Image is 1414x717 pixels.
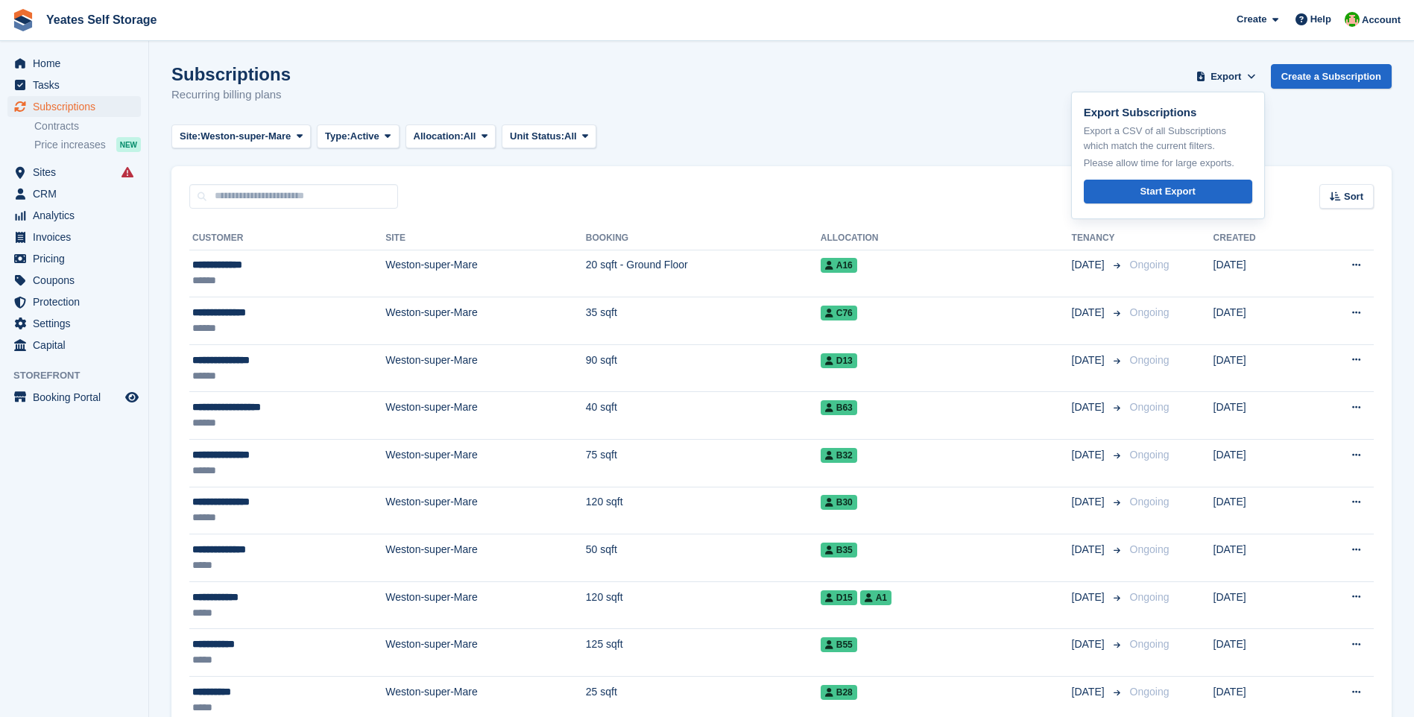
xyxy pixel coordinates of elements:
[33,270,122,291] span: Coupons
[385,392,586,440] td: Weston-super-Mare
[1072,305,1108,320] span: [DATE]
[385,297,586,345] td: Weston-super-Mare
[171,124,311,149] button: Site: Weston-super-Mare
[1140,184,1195,199] div: Start Export
[464,129,476,144] span: All
[586,440,821,487] td: 75 sqft
[1213,629,1306,677] td: [DATE]
[1193,64,1259,89] button: Export
[171,64,291,84] h1: Subscriptions
[7,183,141,204] a: menu
[1084,180,1252,204] a: Start Export
[1271,64,1392,89] a: Create a Subscription
[1344,189,1363,204] span: Sort
[1130,686,1170,698] span: Ongoing
[7,162,141,183] a: menu
[33,75,122,95] span: Tasks
[1072,637,1108,652] span: [DATE]
[1072,399,1108,415] span: [DATE]
[180,129,201,144] span: Site:
[1072,353,1108,368] span: [DATE]
[1310,12,1331,27] span: Help
[1072,494,1108,510] span: [DATE]
[385,344,586,392] td: Weston-super-Mare
[385,629,586,677] td: Weston-super-Mare
[385,440,586,487] td: Weston-super-Mare
[821,543,857,558] span: B35
[12,9,34,31] img: stora-icon-8386f47178a22dfd0bd8f6a31ec36ba5ce8667c1dd55bd0f319d3a0aa187defe.svg
[385,581,586,629] td: Weston-super-Mare
[586,487,821,534] td: 120 sqft
[586,227,821,250] th: Booking
[1072,684,1108,700] span: [DATE]
[7,205,141,226] a: menu
[1084,104,1252,121] p: Export Subscriptions
[33,387,122,408] span: Booking Portal
[821,227,1072,250] th: Allocation
[7,335,141,356] a: menu
[821,353,857,368] span: D13
[34,119,141,133] a: Contracts
[33,205,122,226] span: Analytics
[385,227,586,250] th: Site
[510,129,564,144] span: Unit Status:
[586,297,821,345] td: 35 sqft
[1130,449,1170,461] span: Ongoing
[1130,638,1170,650] span: Ongoing
[1362,13,1401,28] span: Account
[821,306,857,320] span: C76
[317,124,400,149] button: Type: Active
[821,448,857,463] span: B32
[1213,297,1306,345] td: [DATE]
[586,392,821,440] td: 40 sqft
[1130,259,1170,271] span: Ongoing
[586,534,821,582] td: 50 sqft
[33,53,122,74] span: Home
[1213,581,1306,629] td: [DATE]
[1084,124,1252,153] p: Export a CSV of all Subscriptions which match the current filters.
[1072,227,1124,250] th: Tenancy
[350,129,379,144] span: Active
[1237,12,1266,27] span: Create
[123,388,141,406] a: Preview store
[33,248,122,269] span: Pricing
[821,258,857,273] span: A16
[821,495,857,510] span: B30
[33,227,122,247] span: Invoices
[33,96,122,117] span: Subscriptions
[33,335,122,356] span: Capital
[821,400,857,415] span: B63
[821,685,857,700] span: B28
[7,291,141,312] a: menu
[7,96,141,117] a: menu
[121,166,133,178] i: Smart entry sync failures have occurred
[564,129,577,144] span: All
[1130,354,1170,366] span: Ongoing
[33,291,122,312] span: Protection
[116,137,141,152] div: NEW
[33,313,122,334] span: Settings
[586,344,821,392] td: 90 sqft
[13,368,148,383] span: Storefront
[1072,542,1108,558] span: [DATE]
[1130,306,1170,318] span: Ongoing
[1130,591,1170,603] span: Ongoing
[7,227,141,247] a: menu
[1130,496,1170,508] span: Ongoing
[1213,392,1306,440] td: [DATE]
[1084,156,1252,171] p: Please allow time for large exports.
[502,124,596,149] button: Unit Status: All
[7,313,141,334] a: menu
[33,183,122,204] span: CRM
[586,581,821,629] td: 120 sqft
[821,590,857,605] span: D15
[405,124,496,149] button: Allocation: All
[7,53,141,74] a: menu
[1213,250,1306,297] td: [DATE]
[414,129,464,144] span: Allocation:
[201,129,291,144] span: Weston-super-Mare
[189,227,385,250] th: Customer
[34,138,106,152] span: Price increases
[586,250,821,297] td: 20 sqft - Ground Floor
[1072,447,1108,463] span: [DATE]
